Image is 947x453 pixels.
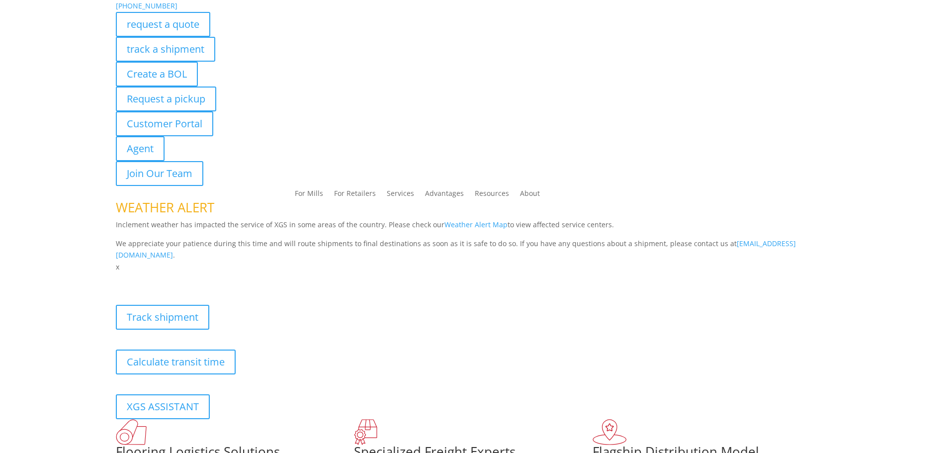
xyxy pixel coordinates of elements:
a: Customer Portal [116,111,213,136]
a: Create a BOL [116,62,198,87]
a: Services [387,190,414,201]
a: Join Our Team [116,161,203,186]
a: Track shipment [116,305,209,330]
a: For Retailers [334,190,376,201]
img: xgs-icon-focused-on-flooring-red [354,419,377,445]
a: track a shipment [116,37,215,62]
a: Agent [116,136,165,161]
img: xgs-icon-total-supply-chain-intelligence-red [116,419,147,445]
img: xgs-icon-flagship-distribution-model-red [593,419,627,445]
span: WEATHER ALERT [116,198,214,216]
p: We appreciate your patience during this time and will route shipments to final destinations as so... [116,238,832,262]
a: About [520,190,540,201]
a: request a quote [116,12,210,37]
a: Calculate transit time [116,350,236,374]
a: Request a pickup [116,87,216,111]
a: Resources [475,190,509,201]
a: XGS ASSISTANT [116,394,210,419]
a: [PHONE_NUMBER] [116,1,177,10]
p: Inclement weather has impacted the service of XGS in some areas of the country. Please check our ... [116,219,832,238]
b: Visibility, transparency, and control for your entire supply chain. [116,274,338,284]
p: x [116,261,832,273]
a: For Mills [295,190,323,201]
a: Advantages [425,190,464,201]
a: Weather Alert Map [444,220,508,229]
